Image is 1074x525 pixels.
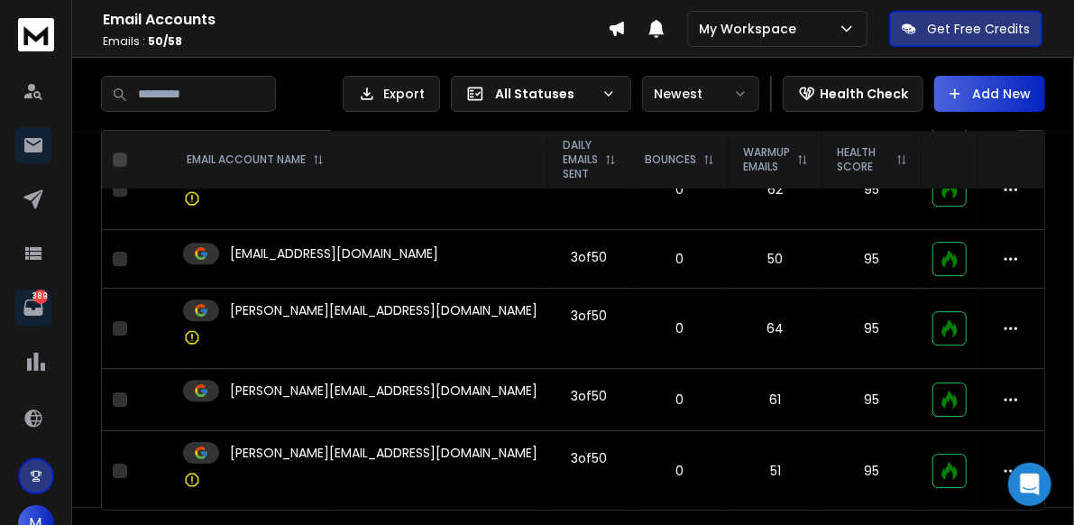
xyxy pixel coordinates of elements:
p: My Workspace [699,20,803,38]
p: WARMUP EMAILS [743,145,790,174]
p: HEALTH SCORE [837,145,889,174]
p: 0 [641,180,718,198]
div: EMAIL ACCOUNT NAME [187,152,324,167]
p: 0 [641,391,718,409]
td: 62 [729,150,822,230]
p: BOUNCES [645,152,696,167]
p: [PERSON_NAME][EMAIL_ADDRESS][DOMAIN_NAME] [230,382,537,400]
td: 64 [729,289,822,369]
p: 389 [33,290,48,304]
button: Newest [642,76,759,112]
div: 3 of 50 [572,248,608,266]
button: Export [343,76,440,112]
div: 3 of 50 [572,307,608,325]
p: [PERSON_NAME][EMAIL_ADDRESS][DOMAIN_NAME] [230,301,537,319]
td: 61 [729,369,822,431]
td: 50 [729,230,822,289]
button: Health Check [783,76,923,112]
p: All Statuses [495,85,594,103]
span: 50 / 58 [148,33,182,49]
p: Health Check [820,85,908,103]
h1: Email Accounts [103,9,608,31]
p: DAILY EMAILS SENT [563,138,598,181]
td: 95 [822,150,922,230]
div: 3 of 50 [572,449,608,467]
button: Get Free Credits [889,11,1042,47]
td: 95 [822,289,922,369]
p: 0 [641,462,718,480]
button: Add New [934,76,1045,112]
td: 51 [729,431,822,511]
p: [PERSON_NAME][EMAIL_ADDRESS][DOMAIN_NAME] [230,444,537,462]
div: Open Intercom Messenger [1008,463,1051,506]
a: 389 [15,290,51,326]
td: 95 [822,369,922,431]
p: Emails : [103,34,608,49]
p: [EMAIL_ADDRESS][DOMAIN_NAME] [230,244,438,262]
p: 0 [641,250,718,268]
img: logo [18,18,54,51]
p: 0 [641,319,718,337]
p: Get Free Credits [927,20,1030,38]
td: 95 [822,230,922,289]
div: 3 of 50 [572,387,608,405]
td: 95 [822,431,922,511]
